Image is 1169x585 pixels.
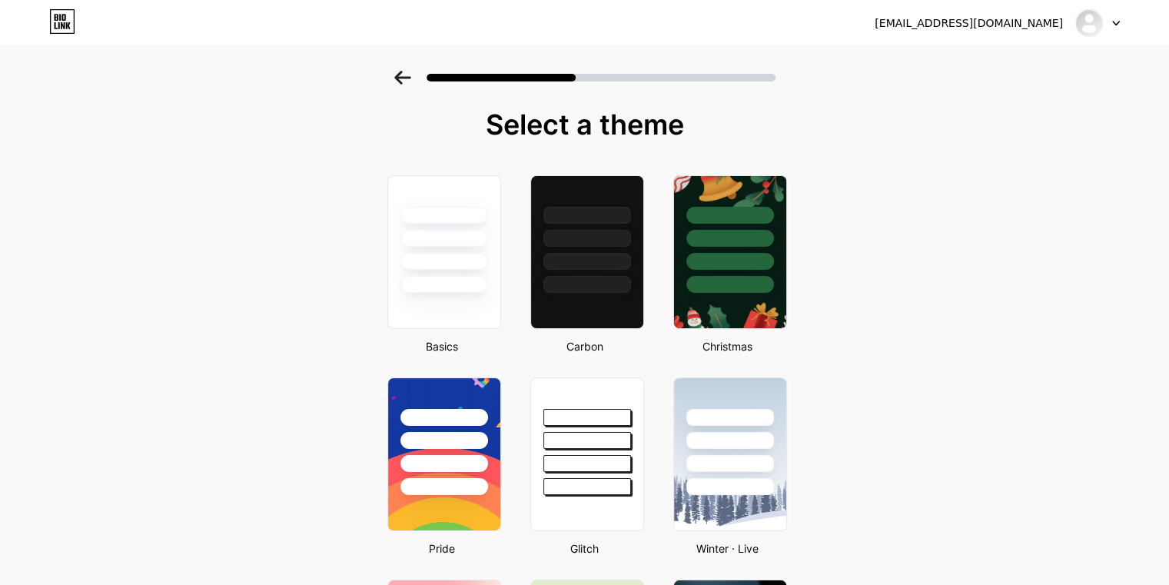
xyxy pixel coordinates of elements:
[1074,8,1104,38] img: Galihrestu N
[526,540,644,557] div: Glitch
[875,15,1063,32] div: [EMAIL_ADDRESS][DOMAIN_NAME]
[669,540,787,557] div: Winter · Live
[526,338,644,354] div: Carbon
[383,338,501,354] div: Basics
[381,109,789,140] div: Select a theme
[383,540,501,557] div: Pride
[669,338,787,354] div: Christmas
